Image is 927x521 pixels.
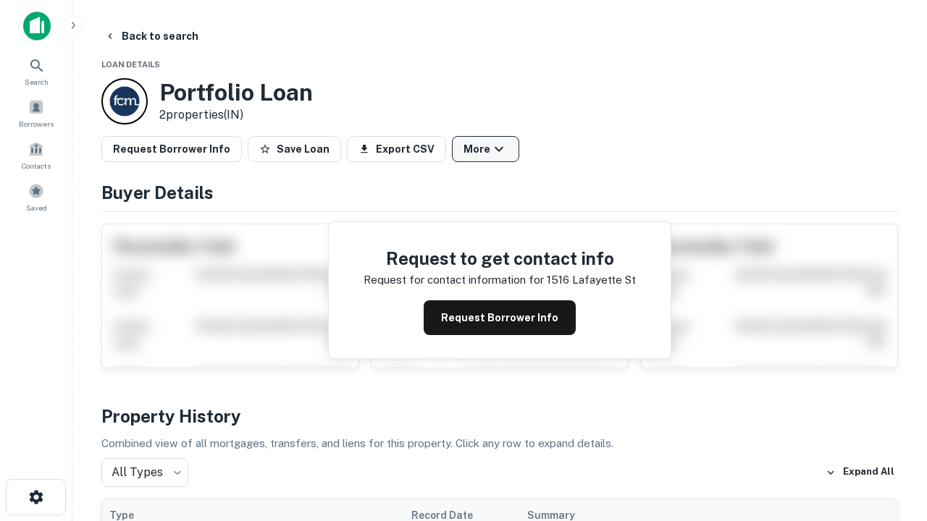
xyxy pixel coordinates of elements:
span: Borrowers [19,118,54,130]
p: Combined view of all mortgages, transfers, and liens for this property. Click any row to expand d... [101,435,898,452]
img: capitalize-icon.png [23,12,51,41]
button: Expand All [822,462,898,483]
button: More [452,136,519,162]
a: Saved [4,177,68,216]
button: Save Loan [248,136,341,162]
button: Request Borrower Info [424,300,576,335]
iframe: Chat Widget [855,359,927,428]
span: Saved [26,202,47,213]
a: Borrowers [4,93,68,132]
button: Request Borrower Info [101,136,242,162]
a: Search [4,51,68,90]
h3: Portfolio Loan [159,79,313,106]
h4: Buyer Details [101,179,898,206]
div: All Types [101,458,188,487]
p: 1516 lafayette st [547,271,636,289]
span: Search [25,76,49,88]
span: Contacts [22,160,51,171]
span: Loan Details [101,60,160,69]
p: 2 properties (IN) [159,106,313,124]
h4: Request to get contact info [364,245,636,271]
p: Request for contact information for [364,271,544,289]
button: Back to search [98,23,204,49]
h4: Property History [101,403,898,429]
a: Contacts [4,135,68,174]
button: Export CSV [347,136,446,162]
